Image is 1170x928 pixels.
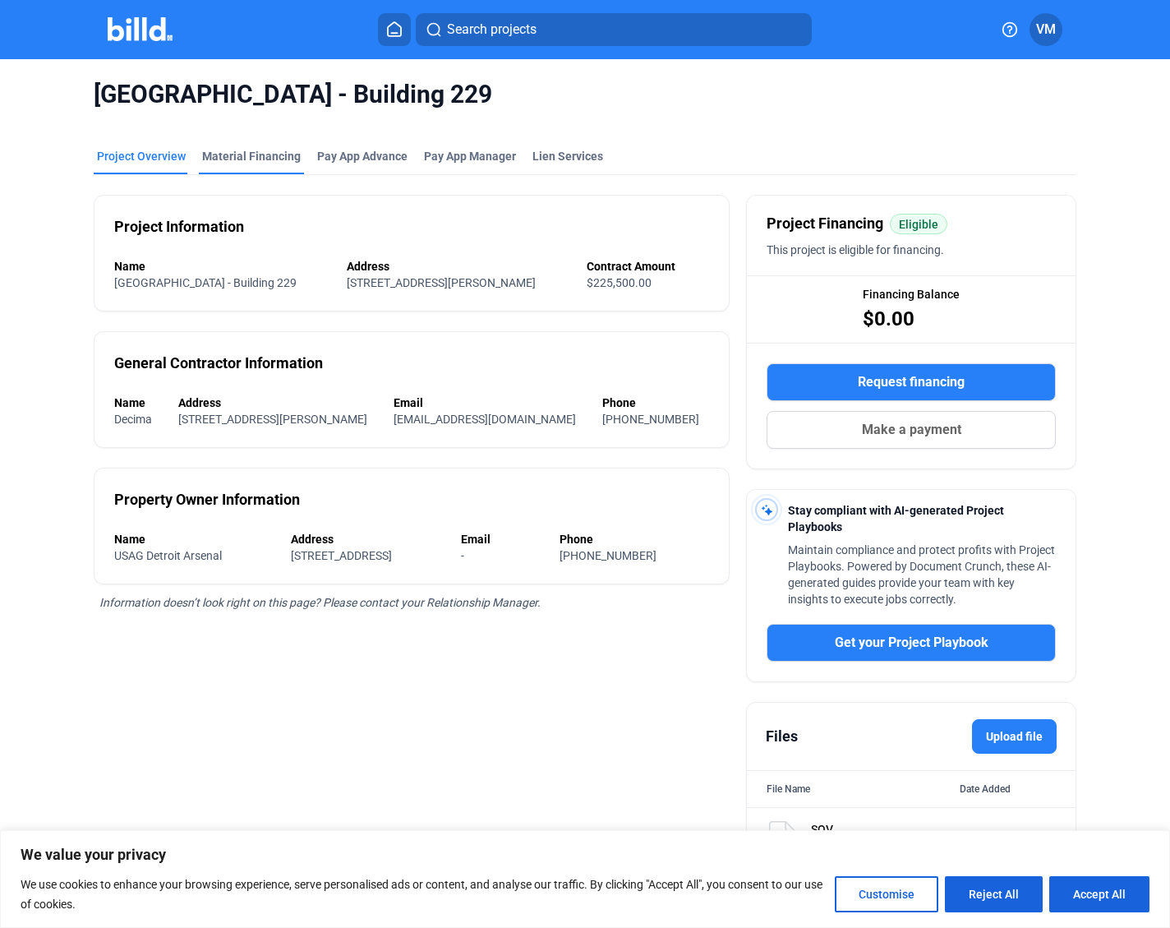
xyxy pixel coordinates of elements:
div: Name [114,395,162,411]
span: [STREET_ADDRESS][PERSON_NAME] [347,276,536,289]
img: document [766,821,799,854]
div: Name [114,531,274,547]
div: Phone [602,395,709,411]
span: Decima [114,413,152,426]
span: - [461,549,464,562]
span: Information doesn’t look right on this page? Please contact your Relationship Manager. [99,596,541,609]
div: Date Added [960,781,1056,797]
button: Search projects [416,13,812,46]
button: Get your Project Playbook [767,624,1056,662]
div: Pay App Advance [317,148,408,164]
p: We use cookies to enhance your browsing experience, serve personalised ads or content, and analys... [21,875,822,914]
mat-chip: Eligible [890,214,947,234]
button: Request financing [767,363,1056,401]
span: USAG Detroit Arsenal [114,549,222,562]
span: Project Financing [767,212,883,235]
div: [DATE] [968,828,1034,844]
div: Email [461,531,543,547]
span: [PHONE_NUMBER] [602,413,699,426]
span: [EMAIL_ADDRESS][DOMAIN_NAME] [394,413,576,426]
div: General Contractor Information [114,352,323,375]
span: Stay compliant with AI-generated Project Playbooks [788,504,1004,533]
span: [PHONE_NUMBER] [560,549,656,562]
img: Billd Company Logo [108,17,173,41]
span: [GEOGRAPHIC_DATA] - Building 229 [114,276,297,289]
div: Address [178,395,377,411]
p: We value your privacy [21,845,1149,865]
div: Name [114,258,330,275]
div: Address [291,531,445,547]
span: Maintain compliance and protect profits with Project Playbooks. Powered by Document Crunch, these... [788,543,1055,606]
button: Reject All [945,876,1043,912]
span: Request financing [858,372,965,392]
span: Search projects [447,20,537,39]
span: [STREET_ADDRESS] [291,549,392,562]
div: Project Overview [97,148,186,164]
span: This project is eligible for financing. [767,243,944,256]
span: VM [1036,20,1056,39]
div: Email [394,395,586,411]
span: Pay App Manager [424,148,516,164]
span: Financing Balance [863,286,960,302]
span: [GEOGRAPHIC_DATA] - Building 229 [94,79,1076,110]
div: Lien Services [532,148,603,164]
button: Accept All [1049,876,1149,912]
div: Property Owner Information [114,488,300,511]
button: VM [1030,13,1062,46]
div: File Name [767,781,810,797]
span: [STREET_ADDRESS][PERSON_NAME] [178,413,367,426]
div: Address [347,258,569,275]
div: Material Financing [202,148,301,164]
div: SOV [811,821,957,838]
div: Files [766,725,798,748]
div: Contract Amount [587,258,709,275]
button: Customise [835,876,938,912]
div: Phone [560,531,709,547]
span: $225,500.00 [587,276,652,289]
span: $0.00 [863,306,914,332]
span: Make a payment [862,420,961,440]
label: Upload file [972,719,1057,754]
span: Get your Project Playbook [835,633,988,653]
div: Project Information [114,215,244,238]
mat-icon: more_vert [1043,828,1062,847]
button: Make a payment [767,411,1056,449]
